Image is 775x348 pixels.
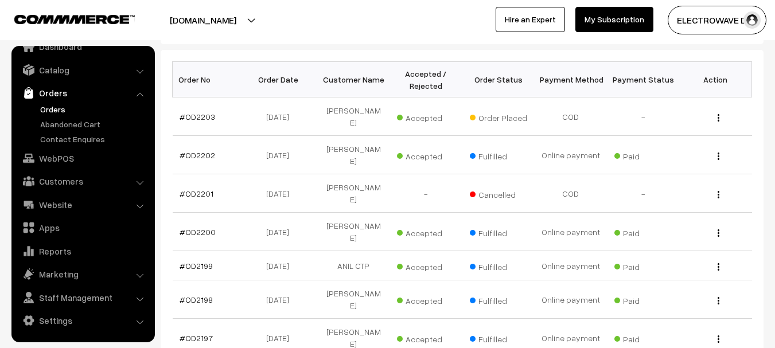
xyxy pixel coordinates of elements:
[317,251,390,280] td: ANIL CTP
[245,280,317,319] td: [DATE]
[180,227,216,237] a: #OD2200
[397,224,454,239] span: Accepted
[614,292,672,307] span: Paid
[14,241,151,261] a: Reports
[245,251,317,280] td: [DATE]
[14,217,151,238] a: Apps
[180,189,213,198] a: #OD2201
[14,287,151,308] a: Staff Management
[470,292,527,307] span: Fulfilled
[470,330,527,345] span: Fulfilled
[317,136,390,174] td: [PERSON_NAME]
[245,174,317,213] td: [DATE]
[180,112,215,122] a: #OD2203
[397,258,454,273] span: Accepted
[37,133,151,145] a: Contact Enquires
[180,261,213,271] a: #OD2199
[718,263,719,271] img: Menu
[607,97,679,136] td: -
[317,213,390,251] td: [PERSON_NAME]
[614,258,672,273] span: Paid
[535,62,607,97] th: Payment Method
[390,174,462,213] td: -
[718,229,719,237] img: Menu
[718,335,719,343] img: Menu
[37,118,151,130] a: Abandoned Cart
[37,103,151,115] a: Orders
[470,147,527,162] span: Fulfilled
[180,333,213,343] a: #OD2197
[14,171,151,191] a: Customers
[180,150,215,160] a: #OD2202
[614,224,672,239] span: Paid
[397,147,454,162] span: Accepted
[575,7,653,32] a: My Subscription
[173,62,245,97] th: Order No
[245,136,317,174] td: [DATE]
[535,174,607,213] td: COD
[397,109,454,124] span: Accepted
[14,194,151,215] a: Website
[317,62,390,97] th: Customer Name
[535,213,607,251] td: Online payment
[317,174,390,213] td: [PERSON_NAME]
[743,11,761,29] img: user
[470,224,527,239] span: Fulfilled
[535,280,607,319] td: Online payment
[614,147,672,162] span: Paid
[470,186,527,201] span: Cancelled
[718,114,719,122] img: Menu
[245,97,317,136] td: [DATE]
[14,310,151,331] a: Settings
[470,258,527,273] span: Fulfilled
[470,109,527,124] span: Order Placed
[14,15,135,24] img: COMMMERCE
[317,280,390,319] td: [PERSON_NAME]
[245,62,317,97] th: Order Date
[130,6,276,34] button: [DOMAIN_NAME]
[718,191,719,198] img: Menu
[462,62,535,97] th: Order Status
[718,153,719,160] img: Menu
[535,97,607,136] td: COD
[317,97,390,136] td: [PERSON_NAME]
[614,330,672,345] span: Paid
[607,62,679,97] th: Payment Status
[535,251,607,280] td: Online payment
[14,60,151,80] a: Catalog
[496,7,565,32] a: Hire an Expert
[14,83,151,103] a: Orders
[14,148,151,169] a: WebPOS
[607,174,679,213] td: -
[718,297,719,304] img: Menu
[245,213,317,251] td: [DATE]
[668,6,766,34] button: ELECTROWAVE DE…
[180,295,213,304] a: #OD2198
[390,62,462,97] th: Accepted / Rejected
[397,330,454,345] span: Accepted
[535,136,607,174] td: Online payment
[679,62,751,97] th: Action
[14,11,115,25] a: COMMMERCE
[14,36,151,57] a: Dashboard
[397,292,454,307] span: Accepted
[14,264,151,284] a: Marketing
